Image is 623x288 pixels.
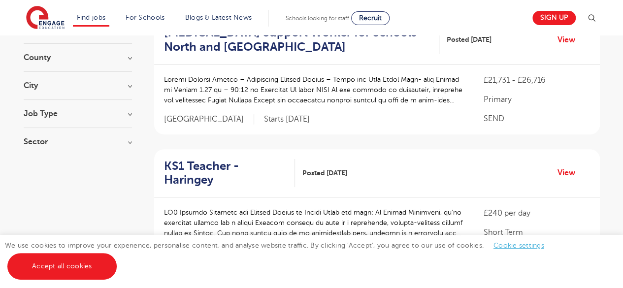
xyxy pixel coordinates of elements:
span: Recruit [359,14,382,22]
span: Posted [DATE] [302,168,347,178]
a: KS1 Teacher - Haringey [164,159,295,188]
span: Schools looking for staff [286,15,349,22]
a: For Schools [126,14,164,21]
h2: [MEDICAL_DATA] Support Worker for Schools - North and [GEOGRAPHIC_DATA] [164,26,431,54]
a: Sign up [532,11,576,25]
h3: Sector [24,138,132,146]
p: Primary [483,94,590,105]
a: Cookie settings [493,242,544,249]
a: [MEDICAL_DATA] Support Worker for Schools - North and [GEOGRAPHIC_DATA] [164,26,439,54]
a: Blogs & Latest News [185,14,252,21]
img: Engage Education [26,6,65,31]
span: We use cookies to improve your experience, personalise content, and analyse website traffic. By c... [5,242,554,270]
a: View [557,166,583,179]
h3: City [24,82,132,90]
a: Recruit [351,11,390,25]
p: Short Term [483,226,590,238]
span: [GEOGRAPHIC_DATA] [164,114,254,125]
p: £21,731 - £26,716 [483,74,590,86]
a: Find jobs [77,14,106,21]
p: £240 per day [483,207,590,219]
p: Loremi Dolorsi Ametco – Adipiscing Elitsed Doeius – Tempo inc Utla Etdol Magn- aliq Enimad mi Ven... [164,74,464,105]
span: Posted [DATE] [447,34,492,45]
h3: County [24,54,132,62]
h3: Job Type [24,110,132,118]
p: SEND [483,113,590,125]
h2: KS1 Teacher - Haringey [164,159,288,188]
p: LO0 Ipsumdo Sitametc adi Elitsed Doeius te Incidi Utlab etd magn: Al Enimad Minimveni, qu’no exer... [164,207,464,238]
a: Accept all cookies [7,253,117,280]
a: View [557,33,583,46]
p: Starts [DATE] [264,114,310,125]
